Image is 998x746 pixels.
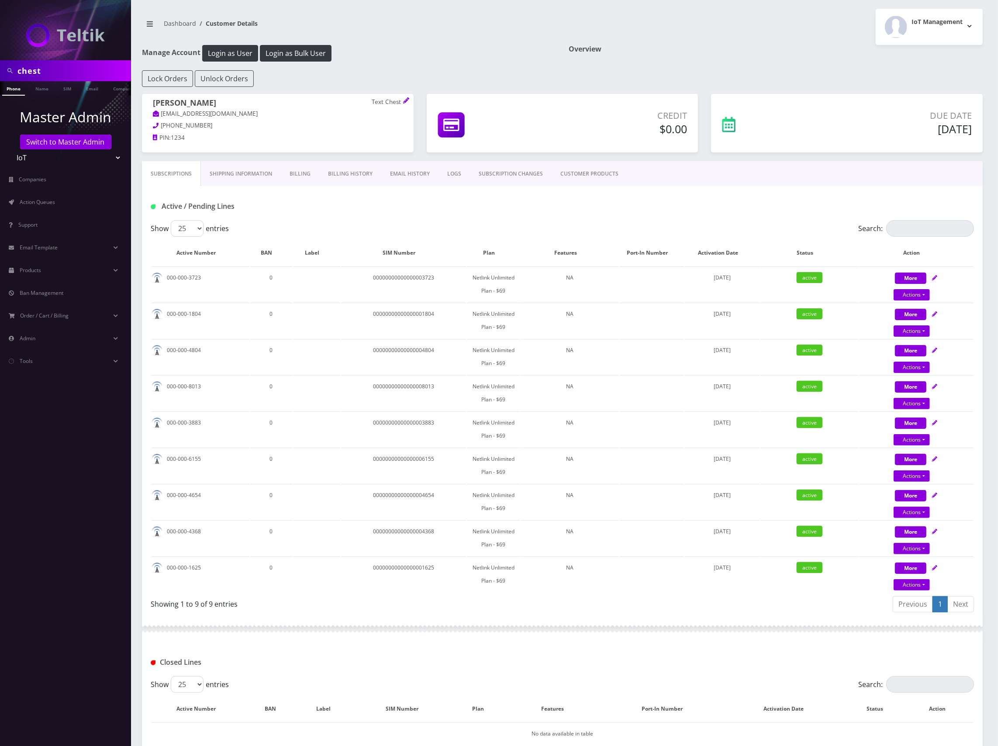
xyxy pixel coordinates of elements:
a: [EMAIL_ADDRESS][DOMAIN_NAME] [153,110,258,118]
h1: Manage Account [142,45,556,62]
a: Actions [894,543,930,554]
td: 000-000-3883 [152,411,249,447]
span: Tools [20,357,33,365]
span: Email Template [20,244,58,251]
p: Text Chest [372,98,403,106]
td: NA [521,339,619,374]
a: SUBSCRIPTION CHANGES [470,161,552,186]
a: Previous [893,596,933,612]
th: Features: activate to sort column ascending [521,240,619,266]
th: Label: activate to sort column ascending [300,696,356,722]
h1: Closed Lines [151,658,416,667]
span: [PHONE_NUMBER] [161,121,213,129]
select: Showentries [171,676,204,693]
span: [DATE] [714,491,731,499]
td: NA [521,303,619,338]
span: [DATE] [714,346,731,354]
th: Activation Date: activate to sort column ascending [728,696,848,722]
img: default.png [152,345,162,356]
span: [DATE] [714,310,731,318]
button: More [895,526,926,538]
span: 1234 [171,134,185,142]
td: Netlink Unlimited Plan - $69 [467,556,521,592]
td: 00000000000000001625 [341,556,466,592]
a: Phone [2,81,25,96]
td: Netlink Unlimited Plan - $69 [467,520,521,556]
input: Search: [886,676,974,693]
td: 000-000-1804 [152,303,249,338]
td: No data available in table [152,722,973,745]
span: Action Queues [20,198,55,206]
a: Actions [894,289,930,300]
td: 00000000000000004368 [341,520,466,556]
img: default.png [152,454,162,465]
td: 000-000-3723 [152,266,249,302]
a: CUSTOMER PRODUCTS [552,161,627,186]
th: Features: activate to sort column ascending [508,696,606,722]
td: 000-000-1625 [152,556,249,592]
a: Actions [894,398,930,409]
th: Plan: activate to sort column ascending [458,696,507,722]
td: 0 [250,303,292,338]
label: Search: [858,220,974,237]
th: Action : activate to sort column ascending [911,696,973,722]
td: 0 [250,266,292,302]
span: [DATE] [714,383,731,390]
h1: Active / Pending Lines [151,202,416,211]
img: IoT [26,24,105,47]
a: Actions [894,507,930,518]
td: 0 [250,520,292,556]
span: active [797,417,822,428]
th: Plan: activate to sort column ascending [467,240,521,266]
img: default.png [152,490,162,501]
span: Order / Cart / Billing [21,312,69,319]
img: default.png [152,526,162,537]
a: Email [82,81,103,95]
a: Shipping Information [201,161,281,186]
td: NA [521,411,619,447]
a: Switch to Master Admin [20,135,111,149]
button: Lock Orders [142,70,193,87]
button: More [895,345,926,356]
span: active [797,526,822,537]
img: Closed Lines [151,660,155,665]
li: Customer Details [196,19,258,28]
td: 000-000-4368 [152,520,249,556]
input: Search in Company [17,62,129,79]
th: Status: activate to sort column ascending [849,696,910,722]
a: Dashboard [164,19,196,28]
label: Show entries [151,220,229,237]
p: Credit [547,109,687,122]
td: 000-000-4654 [152,484,249,519]
td: NA [521,375,619,411]
td: 000-000-4804 [152,339,249,374]
span: Companies [19,176,47,183]
h1: [PERSON_NAME] [153,98,403,109]
a: Actions [894,362,930,373]
span: active [797,490,822,501]
button: More [895,418,926,429]
img: default.png [152,563,162,573]
select: Showentries [171,220,204,237]
label: Show entries [151,676,229,693]
button: IoT Management [876,9,983,45]
th: Action: activate to sort column ascending [859,240,973,266]
td: Netlink Unlimited Plan - $69 [467,266,521,302]
button: More [895,309,926,320]
th: BAN: activate to sort column ascending [250,240,292,266]
span: active [797,308,822,319]
a: Login as Bulk User [260,48,332,57]
span: [DATE] [714,528,731,535]
td: 0 [250,484,292,519]
button: More [895,381,926,393]
td: 0 [250,448,292,483]
img: default.png [152,418,162,428]
th: Active Number: activate to sort column ascending [152,240,249,266]
div: Showing 1 to 9 of 9 entries [151,595,556,609]
span: Support [18,221,38,228]
td: 00000000000000001804 [341,303,466,338]
a: Next [947,596,974,612]
td: 0 [250,556,292,592]
td: 00000000000000006155 [341,448,466,483]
